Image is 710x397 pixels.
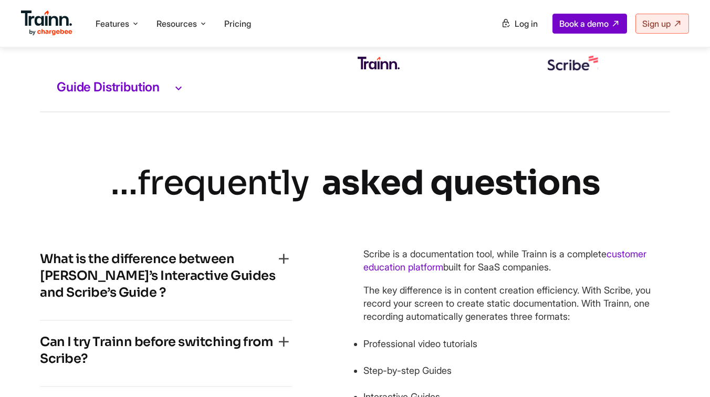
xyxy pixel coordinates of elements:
[552,14,627,34] a: Book a demo
[657,347,710,397] iframe: Chat Widget
[515,18,538,29] span: Log in
[110,160,600,207] div: …
[559,18,609,29] span: Book a demo
[40,250,275,301] h4: What is the difference between [PERSON_NAME]’s Interactive Guides and Scribe’s Guide ?
[548,56,598,70] img: scribehow logo
[156,18,197,29] span: Resources
[363,284,670,323] p: The key difference is in content creation efficiency. With Scribe, you record your screen to crea...
[635,14,689,34] a: Sign up
[138,162,309,204] i: frequently
[224,18,251,29] a: Pricing
[363,362,670,380] p: Step-by-step Guides
[322,162,600,204] b: asked questions
[96,18,129,29] span: Features
[363,336,670,353] p: Professional video tutorials
[40,333,275,367] h4: Can I try Trainn before switching from Scribe?
[57,81,653,95] h3: Guide Distribution
[21,11,72,36] img: Trainn Logo
[358,57,400,69] img: Trainn Logo
[642,18,671,29] span: Sign up
[363,247,670,274] p: Scribe is a documentation tool, while Trainn is a complete built for SaaS companies.
[495,14,544,33] a: Log in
